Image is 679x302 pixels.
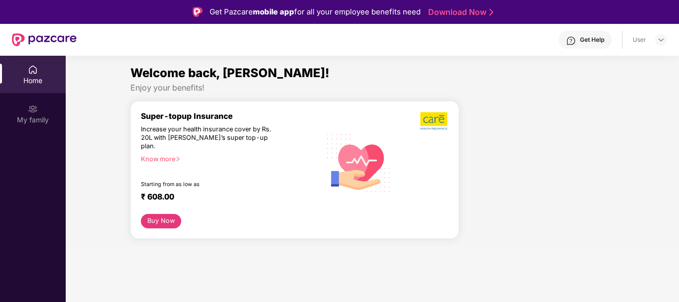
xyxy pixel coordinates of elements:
img: b5dec4f62d2307b9de63beb79f102df3.png [420,111,449,130]
img: svg+xml;base64,PHN2ZyBpZD0iRHJvcGRvd24tMzJ4MzIiIHhtbG5zPSJodHRwOi8vd3d3LnczLm9yZy8yMDAwL3N2ZyIgd2... [657,36,665,44]
div: Starting from as low as [141,181,278,188]
div: Enjoy your benefits! [130,83,614,93]
div: Get Help [580,36,604,44]
div: User [633,36,646,44]
img: Logo [193,7,203,17]
div: Get Pazcare for all your employee benefits need [210,6,421,18]
img: Stroke [489,7,493,17]
img: svg+xml;base64,PHN2ZyB4bWxucz0iaHR0cDovL3d3dy53My5vcmcvMjAwMC9zdmciIHhtbG5zOnhsaW5rPSJodHRwOi8vd3... [321,123,398,201]
img: svg+xml;base64,PHN2ZyBpZD0iSGVscC0zMngzMiIgeG1sbnM9Imh0dHA6Ly93d3cudzMub3JnLzIwMDAvc3ZnIiB3aWR0aD... [566,36,576,46]
img: svg+xml;base64,PHN2ZyB3aWR0aD0iMjAiIGhlaWdodD0iMjAiIHZpZXdCb3g9IjAgMCAyMCAyMCIgZmlsbD0ibm9uZSIgeG... [28,104,38,114]
div: Increase your health insurance cover by Rs. 20L with [PERSON_NAME]’s super top-up plan. [141,125,277,151]
img: svg+xml;base64,PHN2ZyBpZD0iSG9tZSIgeG1sbnM9Imh0dHA6Ly93d3cudzMub3JnLzIwMDAvc3ZnIiB3aWR0aD0iMjAiIG... [28,65,38,75]
strong: mobile app [253,7,294,16]
div: ₹ 608.00 [141,192,311,204]
span: right [175,156,181,162]
a: Download Now [428,7,490,17]
img: New Pazcare Logo [12,33,77,46]
button: Buy Now [141,214,181,228]
div: Know more [141,155,315,162]
span: Welcome back, [PERSON_NAME]! [130,66,330,80]
div: Super-topup Insurance [141,111,321,121]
